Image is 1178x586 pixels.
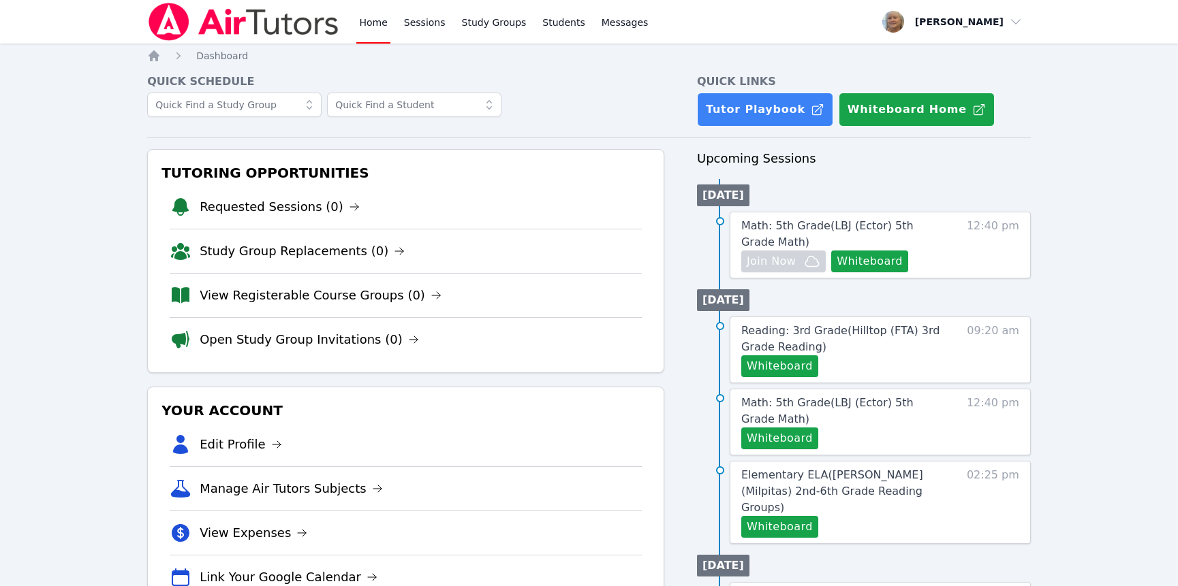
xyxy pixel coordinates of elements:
h3: Tutoring Opportunities [159,161,653,185]
h3: Upcoming Sessions [697,149,1031,168]
button: Whiteboard [831,250,908,272]
a: Requested Sessions (0) [200,197,360,216]
span: Messages [602,16,649,29]
button: Join Now [741,250,826,272]
span: Reading: 3rd Grade ( Hilltop (FTA) 3rd Grade Reading ) [741,324,940,353]
button: Whiteboard [741,427,818,449]
h3: Your Account [159,398,653,423]
span: Join Now [747,253,796,270]
a: Math: 5th Grade(LBJ (Ector) 5th Grade Math) [741,218,950,250]
span: Elementary ELA ( [PERSON_NAME] (Milpitas) 2nd-6th Grade Reading Groups ) [741,468,923,514]
span: 09:20 am [967,323,1019,377]
li: [DATE] [697,184,749,206]
li: [DATE] [697,555,749,576]
a: Math: 5th Grade(LBJ (Ector) 5th Grade Math) [741,395,950,427]
button: Whiteboard Home [839,93,995,127]
a: Reading: 3rd Grade(Hilltop (FTA) 3rd Grade Reading) [741,323,950,355]
h4: Quick Schedule [147,74,664,90]
li: [DATE] [697,289,749,311]
a: Open Study Group Invitations (0) [200,330,419,349]
img: Air Tutors [147,3,340,41]
input: Quick Find a Study Group [147,93,322,117]
a: Manage Air Tutors Subjects [200,479,383,498]
nav: Breadcrumb [147,49,1031,63]
a: Dashboard [196,49,248,63]
button: Whiteboard [741,355,818,377]
a: Elementary ELA([PERSON_NAME] (Milpitas) 2nd-6th Grade Reading Groups) [741,467,950,516]
a: View Expenses [200,523,307,542]
a: View Registerable Course Groups (0) [200,286,441,305]
span: 12:40 pm [967,218,1019,272]
span: 02:25 pm [967,467,1019,538]
h4: Quick Links [697,74,1031,90]
span: Dashboard [196,50,248,61]
input: Quick Find a Student [327,93,501,117]
a: Study Group Replacements (0) [200,242,405,261]
span: Math: 5th Grade ( LBJ (Ector) 5th Grade Math ) [741,396,914,425]
button: Whiteboard [741,516,818,538]
span: 12:40 pm [967,395,1019,449]
span: Math: 5th Grade ( LBJ (Ector) 5th Grade Math ) [741,219,914,248]
a: Edit Profile [200,435,282,454]
a: Tutor Playbook [697,93,833,127]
